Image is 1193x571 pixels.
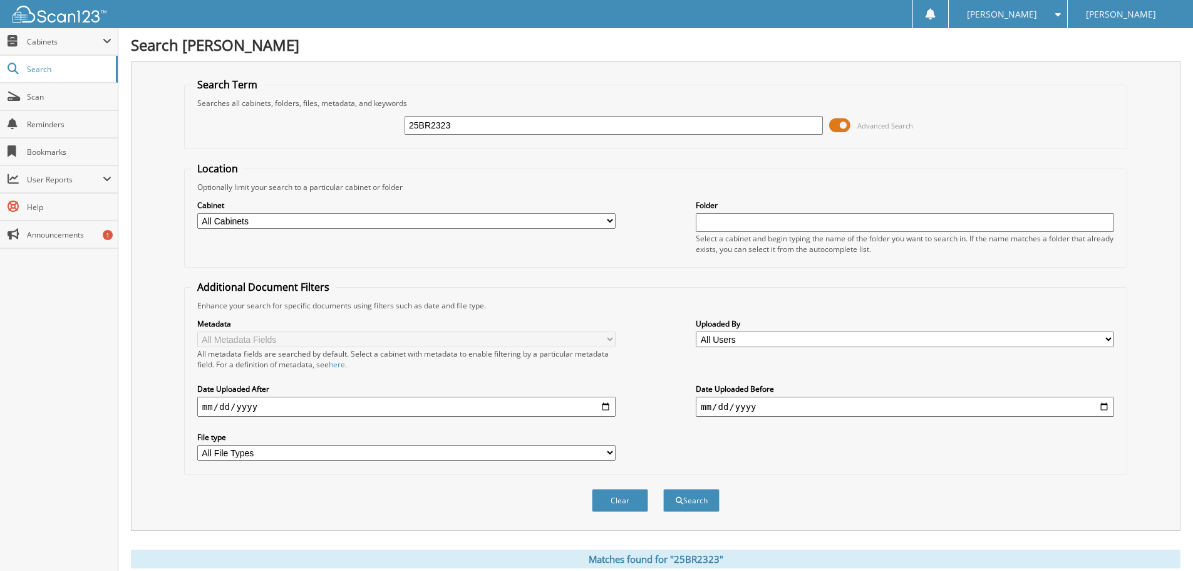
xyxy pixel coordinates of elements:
[197,348,616,370] div: All metadata fields are searched by default. Select a cabinet with metadata to enable filtering b...
[27,36,103,47] span: Cabinets
[197,432,616,443] label: File type
[191,162,244,175] legend: Location
[13,6,106,23] img: scan123-logo-white.svg
[857,121,913,130] span: Advanced Search
[696,318,1114,329] label: Uploaded By
[197,318,616,329] label: Metadata
[696,233,1114,254] div: Select a cabinet and begin typing the name of the folder you want to search in. If the name match...
[191,98,1120,108] div: Searches all cabinets, folders, files, metadata, and keywords
[27,229,111,240] span: Announcements
[191,300,1120,311] div: Enhance your search for specific documents using filters such as date and file type.
[1086,11,1156,18] span: [PERSON_NAME]
[27,119,111,130] span: Reminders
[27,174,103,185] span: User Reports
[696,397,1114,417] input: end
[27,202,111,212] span: Help
[191,78,264,92] legend: Search Term
[696,384,1114,394] label: Date Uploaded Before
[197,200,616,211] label: Cabinet
[197,397,616,417] input: start
[191,280,336,294] legend: Additional Document Filters
[696,200,1114,211] label: Folder
[131,34,1180,55] h1: Search [PERSON_NAME]
[27,92,111,102] span: Scan
[197,384,616,394] label: Date Uploaded After
[131,550,1180,568] div: Matches found for "25BR2323"
[663,489,720,512] button: Search
[27,147,111,157] span: Bookmarks
[329,359,345,370] a: here
[967,11,1037,18] span: [PERSON_NAME]
[103,230,113,240] div: 1
[27,64,110,75] span: Search
[191,182,1120,192] div: Optionally limit your search to a particular cabinet or folder
[592,489,648,512] button: Clear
